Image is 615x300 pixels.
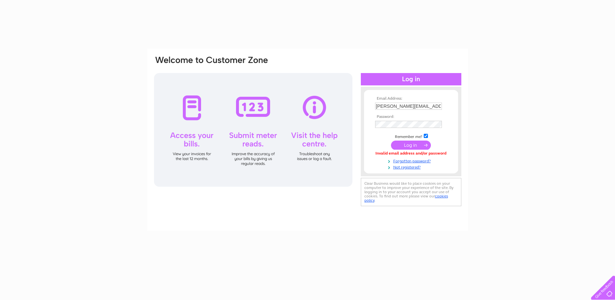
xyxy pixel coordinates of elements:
[364,194,448,203] a: cookies policy
[375,151,447,156] div: Invalid email address and/or password
[375,164,449,170] a: Not registered?
[373,115,449,119] th: Password:
[373,133,449,139] td: Remember me?
[361,178,461,206] div: Clear Business would like to place cookies on your computer to improve your experience of the sit...
[375,157,449,164] a: Forgotten password?
[391,141,431,150] input: Submit
[373,96,449,101] th: Email Address:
